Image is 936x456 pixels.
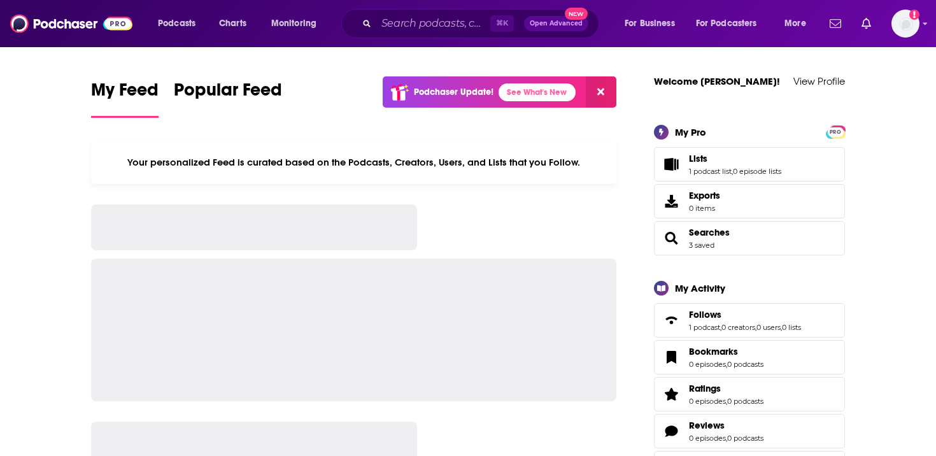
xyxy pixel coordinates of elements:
[727,397,763,406] a: 0 podcasts
[689,167,732,176] a: 1 podcast list
[732,167,733,176] span: ,
[91,79,159,118] a: My Feed
[10,11,132,36] img: Podchaser - Follow, Share and Rate Podcasts
[696,15,757,32] span: For Podcasters
[689,346,763,357] a: Bookmarks
[675,282,725,294] div: My Activity
[158,15,195,32] span: Podcasts
[654,184,845,218] a: Exports
[654,221,845,255] span: Searches
[825,13,846,34] a: Show notifications dropdown
[490,15,514,32] span: ⌘ K
[689,397,726,406] a: 0 episodes
[91,141,616,184] div: Your personalized Feed is curated based on the Podcasts, Creators, Users, and Lists that you Follow.
[616,13,691,34] button: open menu
[353,9,611,38] div: Search podcasts, credits, & more...
[219,15,246,32] span: Charts
[530,20,583,27] span: Open Advanced
[689,204,720,213] span: 0 items
[782,323,801,332] a: 0 lists
[654,414,845,448] span: Reviews
[689,420,763,431] a: Reviews
[658,155,684,173] a: Lists
[727,360,763,369] a: 0 podcasts
[689,346,738,357] span: Bookmarks
[689,241,714,250] a: 3 saved
[733,167,781,176] a: 0 episode lists
[658,229,684,247] a: Searches
[689,309,721,320] span: Follows
[776,13,822,34] button: open menu
[689,153,707,164] span: Lists
[675,126,706,138] div: My Pro
[891,10,919,38] img: User Profile
[726,434,727,443] span: ,
[689,383,721,394] span: Ratings
[658,311,684,329] a: Follows
[271,15,316,32] span: Monitoring
[689,309,801,320] a: Follows
[689,190,720,201] span: Exports
[499,83,576,101] a: See What's New
[654,75,780,87] a: Welcome [PERSON_NAME]!
[654,303,845,338] span: Follows
[414,87,493,97] p: Podchaser Update!
[658,192,684,210] span: Exports
[174,79,282,118] a: Popular Feed
[856,13,876,34] a: Show notifications dropdown
[625,15,675,32] span: For Business
[781,323,782,332] span: ,
[891,10,919,38] button: Show profile menu
[909,10,919,20] svg: Add a profile image
[726,360,727,369] span: ,
[689,153,781,164] a: Lists
[91,79,159,108] span: My Feed
[376,13,490,34] input: Search podcasts, credits, & more...
[654,147,845,182] span: Lists
[828,127,843,137] span: PRO
[721,323,755,332] a: 0 creators
[756,323,781,332] a: 0 users
[689,360,726,369] a: 0 episodes
[211,13,254,34] a: Charts
[755,323,756,332] span: ,
[658,348,684,366] a: Bookmarks
[793,75,845,87] a: View Profile
[149,13,212,34] button: open menu
[524,16,588,31] button: Open AdvancedNew
[689,420,725,431] span: Reviews
[689,227,730,238] a: Searches
[688,13,776,34] button: open menu
[565,8,588,20] span: New
[658,385,684,403] a: Ratings
[689,383,763,394] a: Ratings
[654,340,845,374] span: Bookmarks
[689,323,720,332] a: 1 podcast
[689,434,726,443] a: 0 episodes
[726,397,727,406] span: ,
[654,377,845,411] span: Ratings
[720,323,721,332] span: ,
[784,15,806,32] span: More
[262,13,333,34] button: open menu
[891,10,919,38] span: Logged in as amandalamPR
[174,79,282,108] span: Popular Feed
[828,126,843,136] a: PRO
[658,422,684,440] a: Reviews
[727,434,763,443] a: 0 podcasts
